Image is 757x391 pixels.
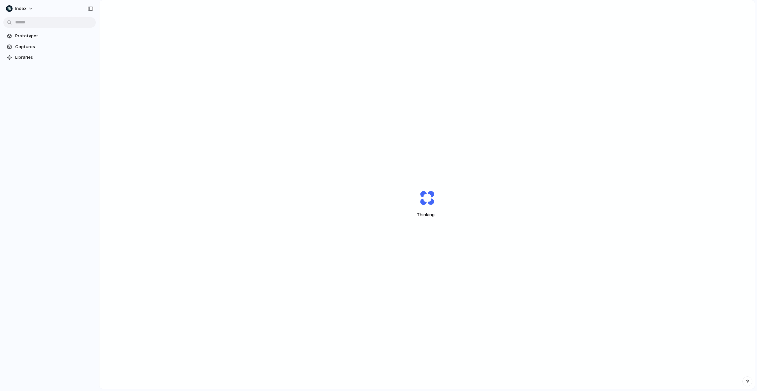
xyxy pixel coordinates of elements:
span: Captures [15,44,93,50]
button: Index [3,3,37,14]
a: Libraries [3,52,96,62]
span: Prototypes [15,33,93,39]
a: Prototypes [3,31,96,41]
span: Index [15,5,26,12]
a: Captures [3,42,96,52]
span: Libraries [15,54,93,61]
span: . [435,212,436,217]
span: Thinking [404,212,450,218]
